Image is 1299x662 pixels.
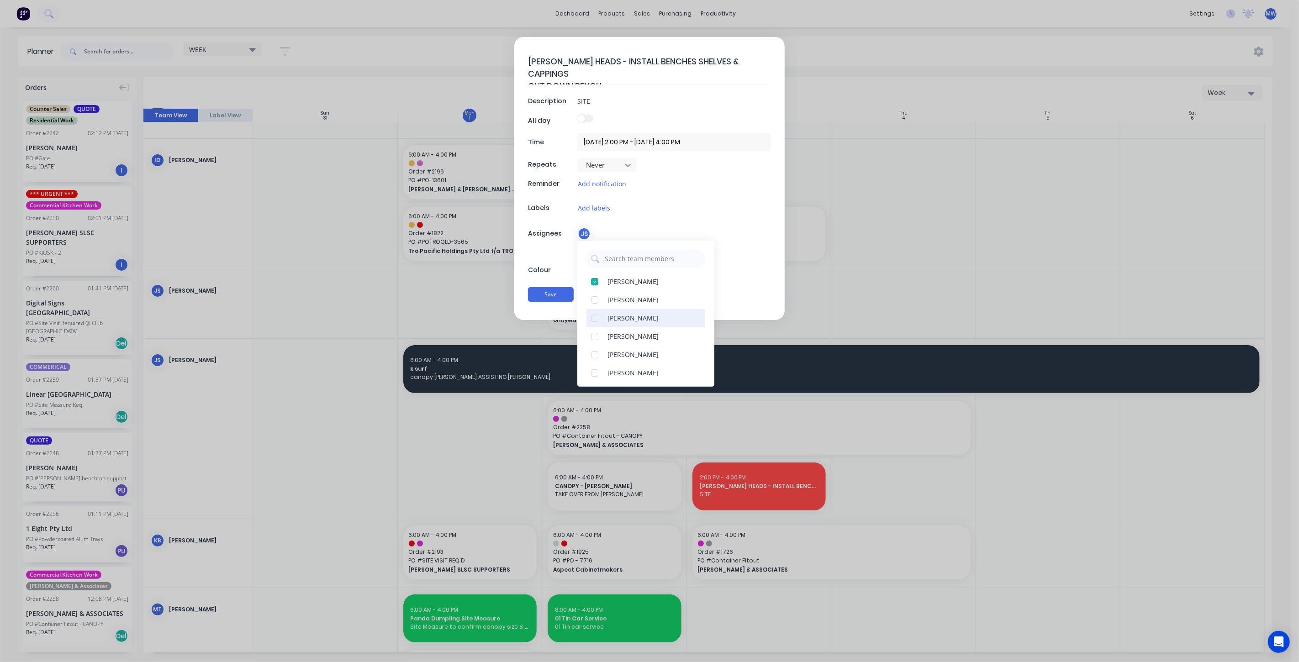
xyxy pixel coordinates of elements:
[604,250,701,268] input: Search team members
[607,313,659,323] div: [PERSON_NAME]
[607,368,659,378] div: [PERSON_NAME]
[577,179,627,189] button: Add notification
[528,51,771,84] textarea: [PERSON_NAME] HEADS - INSTALL BENCHES SHELVES & CAPPINGS CUT DOWN BENCH
[528,179,575,189] div: Reminder
[607,350,659,359] div: [PERSON_NAME]
[528,160,575,169] div: Repeats
[607,295,659,305] div: [PERSON_NAME]
[607,331,659,341] div: [PERSON_NAME]
[577,94,771,108] input: Enter a description
[528,116,575,126] div: All day
[528,287,574,302] button: Save
[607,386,659,396] div: [PERSON_NAME]
[577,203,611,213] button: Add labels
[577,227,591,241] div: JS
[528,96,575,106] div: Description
[607,277,659,286] div: [PERSON_NAME]
[528,265,575,275] div: Colour
[528,229,575,238] div: Assignees
[1268,631,1290,653] div: Open Intercom Messenger
[528,137,575,147] div: Time
[528,203,575,213] div: Labels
